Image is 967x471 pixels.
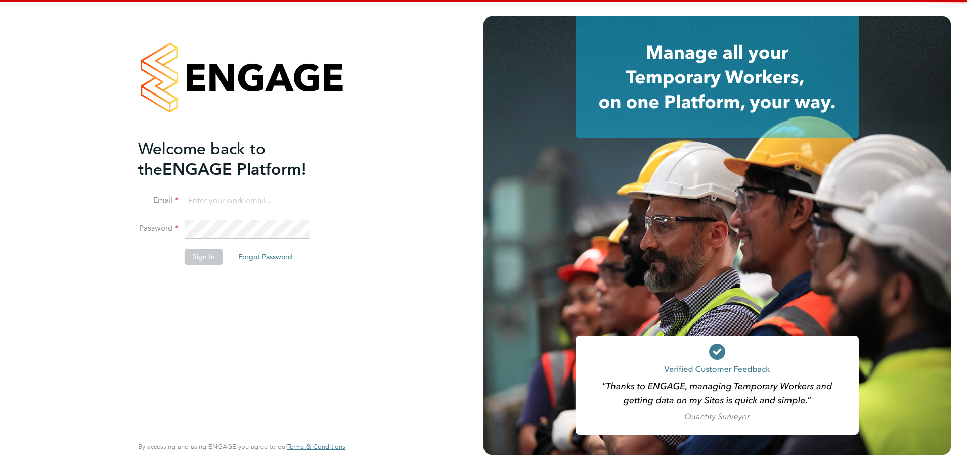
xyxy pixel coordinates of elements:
[138,442,345,451] span: By accessing and using ENGAGE you agree to our
[287,443,345,451] a: Terms & Conditions
[138,223,179,234] label: Password
[138,195,179,206] label: Email
[287,442,345,451] span: Terms & Conditions
[185,192,310,210] input: Enter your work email...
[138,138,335,180] h2: ENGAGE Platform!
[138,139,266,179] span: Welcome back to the
[185,249,223,265] button: Sign In
[230,249,300,265] button: Forgot Password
